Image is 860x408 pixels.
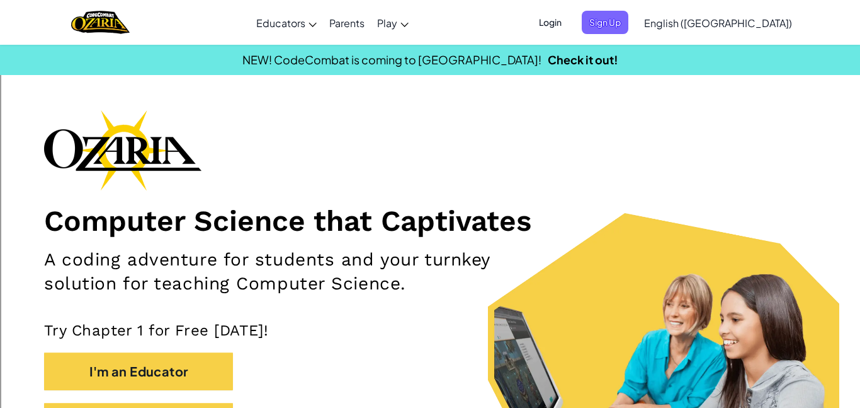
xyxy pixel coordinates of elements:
[44,321,816,340] p: Try Chapter 1 for Free [DATE]!
[44,203,816,238] h1: Computer Science that Captivates
[71,9,130,35] a: Ozaria by CodeCombat logo
[377,16,397,30] span: Play
[250,6,323,40] a: Educators
[531,11,569,34] button: Login
[323,6,371,40] a: Parents
[371,6,415,40] a: Play
[256,16,305,30] span: Educators
[548,52,618,67] a: Check it out!
[638,6,798,40] a: English ([GEOGRAPHIC_DATA])
[44,110,201,190] img: Ozaria branding logo
[242,52,541,67] span: NEW! CodeCombat is coming to [GEOGRAPHIC_DATA]!
[71,9,130,35] img: Home
[582,11,628,34] button: Sign Up
[44,353,233,390] button: I'm an Educator
[44,248,561,296] h2: A coding adventure for students and your turnkey solution for teaching Computer Science.
[644,16,792,30] span: English ([GEOGRAPHIC_DATA])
